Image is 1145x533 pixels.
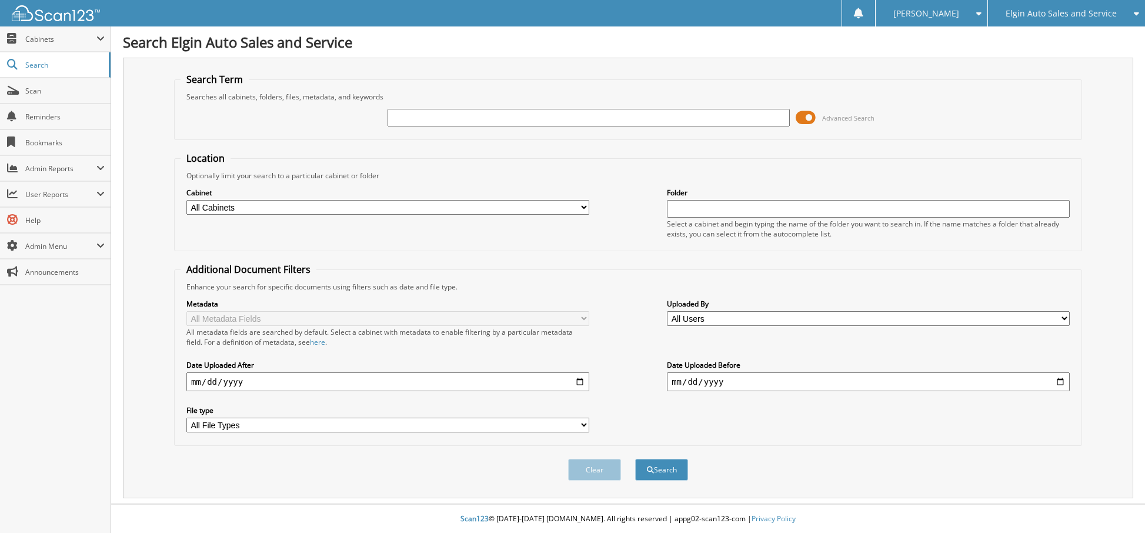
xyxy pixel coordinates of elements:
[181,92,1076,102] div: Searches all cabinets, folders, files, metadata, and keywords
[667,219,1070,239] div: Select a cabinet and begin typing the name of the folder you want to search in. If the name match...
[181,152,231,165] legend: Location
[25,215,105,225] span: Help
[25,164,96,174] span: Admin Reports
[186,360,589,370] label: Date Uploaded After
[25,112,105,122] span: Reminders
[186,327,589,347] div: All metadata fields are searched by default. Select a cabinet with metadata to enable filtering b...
[12,5,100,21] img: scan123-logo-white.svg
[25,86,105,96] span: Scan
[667,188,1070,198] label: Folder
[181,73,249,86] legend: Search Term
[460,514,489,524] span: Scan123
[123,32,1133,52] h1: Search Elgin Auto Sales and Service
[310,337,325,347] a: here
[186,188,589,198] label: Cabinet
[1006,10,1117,17] span: Elgin Auto Sales and Service
[181,282,1076,292] div: Enhance your search for specific documents using filters such as date and file type.
[1086,477,1145,533] iframe: Chat Widget
[25,60,103,70] span: Search
[568,459,621,481] button: Clear
[822,114,874,122] span: Advanced Search
[186,372,589,391] input: start
[667,372,1070,391] input: end
[25,138,105,148] span: Bookmarks
[893,10,959,17] span: [PERSON_NAME]
[667,299,1070,309] label: Uploaded By
[667,360,1070,370] label: Date Uploaded Before
[25,267,105,277] span: Announcements
[25,34,96,44] span: Cabinets
[186,405,589,415] label: File type
[181,263,316,276] legend: Additional Document Filters
[25,189,96,199] span: User Reports
[186,299,589,309] label: Metadata
[752,514,796,524] a: Privacy Policy
[181,171,1076,181] div: Optionally limit your search to a particular cabinet or folder
[635,459,688,481] button: Search
[25,241,96,251] span: Admin Menu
